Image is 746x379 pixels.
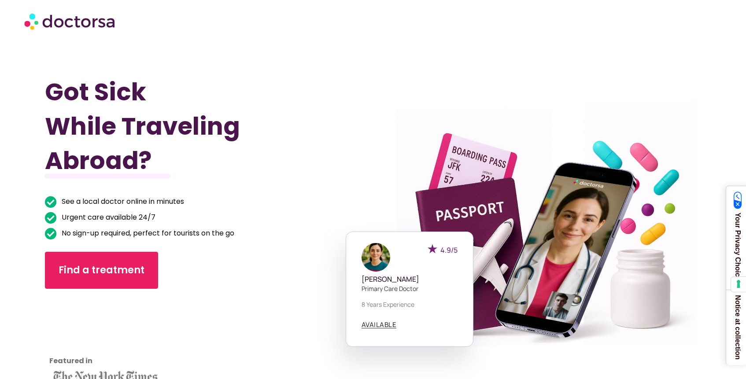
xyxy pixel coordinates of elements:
iframe: Customer reviews powered by Trustpilot [49,302,129,368]
p: Primary care doctor [362,284,458,293]
h1: Got Sick While Traveling Abroad? [45,75,324,178]
strong: Featured in [49,356,92,366]
button: Your consent preferences for tracking technologies [731,277,746,292]
span: Urgent care available 24/7 [59,211,155,224]
a: AVAILABLE [362,321,397,328]
h5: [PERSON_NAME] [362,275,458,283]
p: 8 years experience [362,300,458,309]
a: Find a treatment [45,252,158,289]
span: No sign-up required, perfect for tourists on the go [59,227,234,239]
span: 4.9/5 [440,245,458,255]
span: See a local doctor online in minutes [59,195,184,208]
span: Find a treatment [59,263,144,277]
